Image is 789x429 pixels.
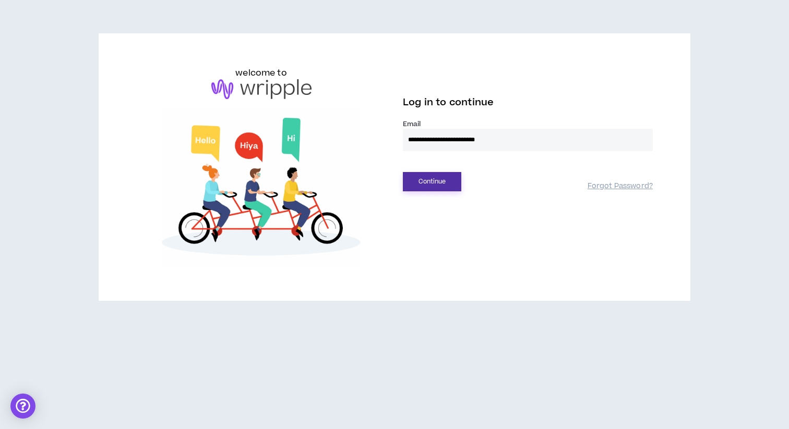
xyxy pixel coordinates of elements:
img: Welcome to Wripple [136,109,386,267]
h6: welcome to [235,67,287,79]
img: logo-brand.png [211,79,312,99]
button: Continue [403,172,461,191]
div: Open Intercom Messenger [10,394,35,419]
a: Forgot Password? [588,181,653,191]
label: Email [403,119,653,129]
span: Log in to continue [403,96,494,109]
